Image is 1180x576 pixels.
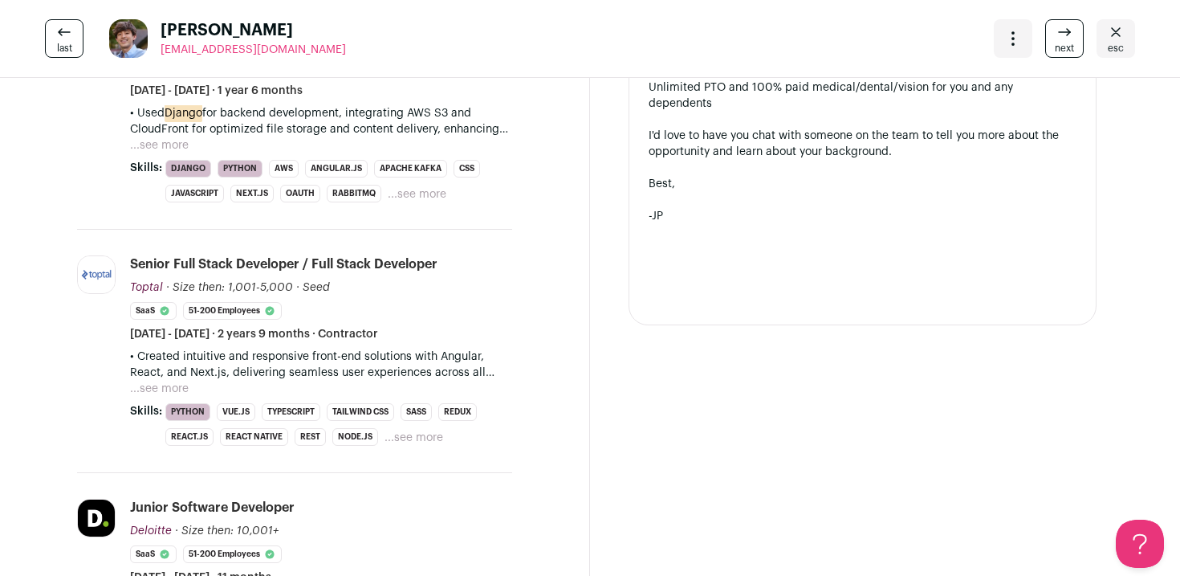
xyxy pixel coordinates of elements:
li: SaaS [130,545,177,563]
button: ...see more [130,381,189,397]
li: OAuth [280,185,320,202]
li: Tailwind CSS [327,403,394,421]
li: JavaScript [165,185,224,202]
li: TypeScript [262,403,320,421]
p: • Created intuitive and responsive front-end solutions with Angular, React, and Next.js, deliveri... [130,349,512,381]
div: -JP [649,208,1076,224]
span: · Size then: 10,001+ [175,525,279,537]
img: 6a6ea077c0df865680550030a510c423bdbdf1252f9958478a8a11b5f2539bd3.jpg [78,256,115,293]
li: React.js [165,428,214,446]
span: [EMAIL_ADDRESS][DOMAIN_NAME] [161,44,346,55]
span: Toptal [130,282,163,293]
button: Open dropdown [994,19,1032,58]
li: 51-200 employees [183,545,282,563]
li: Next.js [230,185,274,202]
li: Apache Kafka [374,160,447,178]
li: REST [295,428,326,446]
li: Sass [401,403,432,421]
a: next [1045,19,1084,58]
li: Node.js [332,428,378,446]
li: SaaS [130,302,177,320]
li: RabbitMQ [327,185,381,202]
span: · [296,280,299,296]
button: ...see more [130,137,189,153]
div: Senior Full Stack Developer / Full Stack Developer [130,255,437,273]
li: Python [218,160,262,178]
span: [PERSON_NAME] [161,19,346,42]
img: 27fa184003d0165a042a886a338693534b4a76d88fb59c111033c4f049219455.jpg [78,500,115,537]
iframe: Help Scout Beacon - Open [1116,520,1164,568]
li: AWS [269,160,299,178]
span: next [1055,42,1074,55]
span: · Size then: 1,001-5,000 [166,282,293,293]
mark: Django [165,104,202,122]
div: I'd love to have you chat with someone on the team to tell you more about the opportunity and lea... [649,128,1076,160]
li: 51-200 employees [183,302,282,320]
p: • Used for backend development, integrating AWS S3 and CloudFront for optimized file storage and ... [130,105,512,137]
li: Redux [438,403,477,421]
span: Skills: [130,160,162,176]
li: Django [165,160,211,178]
div: Junior Software Developer [130,499,295,517]
a: [EMAIL_ADDRESS][DOMAIN_NAME] [161,42,346,58]
li: React Native [220,428,288,446]
button: ...see more [388,186,446,202]
span: esc [1108,42,1124,55]
span: Deloitte [130,525,172,537]
li: Python [165,403,210,421]
div: Best, [649,176,1076,192]
img: 3cfdb3575854aa8eba789baa39bdeee5fa304b997853e53bd9649ef003cb56a8.jpg [109,19,148,58]
span: Skills: [130,403,162,419]
a: last [45,19,83,58]
li: Angular.js [305,160,368,178]
span: Seed [303,282,330,293]
li: Vue.js [217,403,255,421]
button: ...see more [385,430,443,446]
a: Close [1097,19,1135,58]
li: CSS [454,160,480,178]
span: [DATE] - [DATE] · 2 years 9 months · Contractor [130,326,378,342]
span: [DATE] - [DATE] · 1 year 6 months [130,83,303,99]
span: last [57,42,72,55]
li: Unlimited PTO and 100% paid medical/dental/vision for you and any dependents [649,80,1076,112]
